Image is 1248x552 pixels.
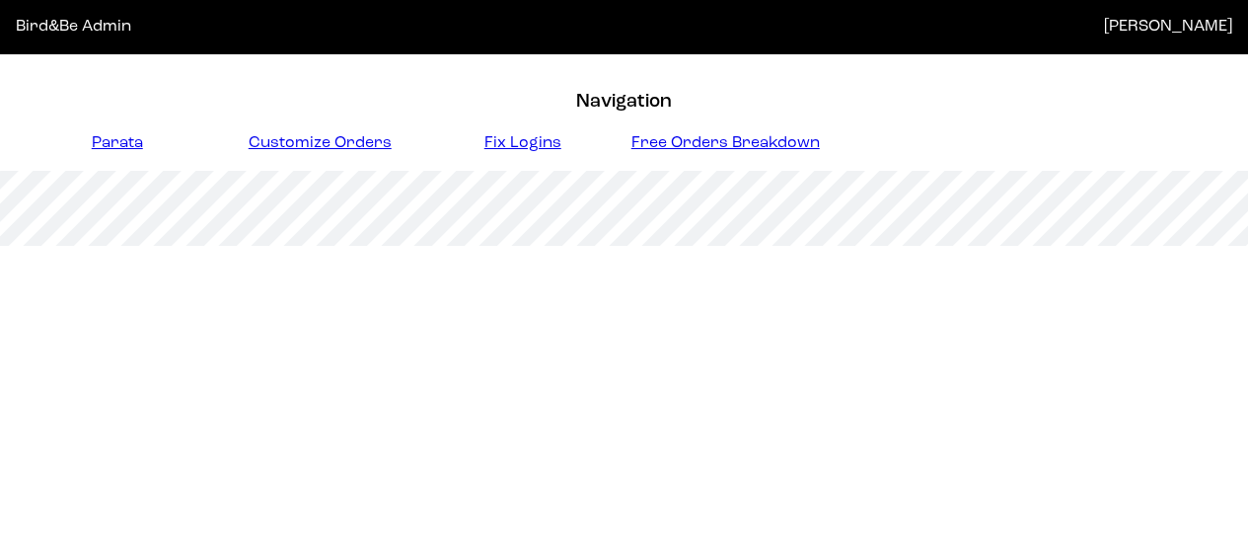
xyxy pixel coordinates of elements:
[484,135,561,151] span: Fix Logins
[624,132,828,155] a: Free Orders Breakdown
[421,132,624,155] a: Fix Logins
[631,135,820,151] span: Free Orders Breakdown
[16,89,1232,115] h3: Navigation
[1104,19,1232,35] span: [PERSON_NAME]
[249,135,392,151] span: Customize Orders
[219,132,422,155] a: Customize Orders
